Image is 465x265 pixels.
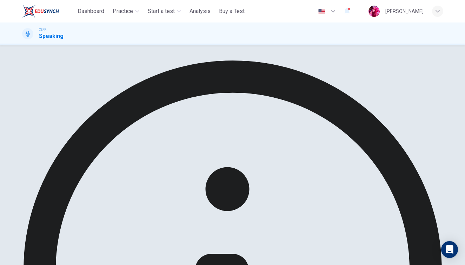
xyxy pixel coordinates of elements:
span: Dashboard [78,7,104,15]
span: Buy a Test [219,7,245,15]
a: ELTC logo [22,4,75,18]
img: Profile picture [368,6,380,17]
div: [PERSON_NAME] [385,7,424,15]
button: Practice [110,5,142,18]
button: Analysis [187,5,213,18]
span: Analysis [190,7,211,15]
span: Practice [113,7,133,15]
img: en [317,9,326,14]
button: Buy a Test [216,5,247,18]
button: Start a test [145,5,184,18]
span: CEFR [39,27,46,32]
button: Dashboard [75,5,107,18]
span: Start a test [148,7,175,15]
h1: Speaking [39,32,64,40]
div: Open Intercom Messenger [441,241,458,258]
img: ELTC logo [22,4,59,18]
